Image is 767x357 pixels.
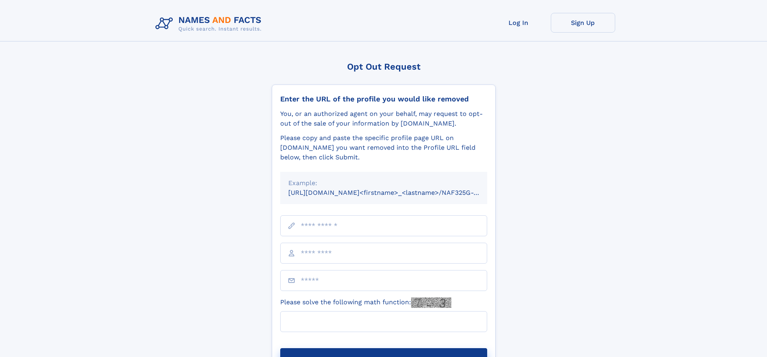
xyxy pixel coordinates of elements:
[280,109,487,128] div: You, or an authorized agent on your behalf, may request to opt-out of the sale of your informatio...
[288,178,479,188] div: Example:
[280,95,487,103] div: Enter the URL of the profile you would like removed
[280,133,487,162] div: Please copy and paste the specific profile page URL on [DOMAIN_NAME] you want removed into the Pr...
[551,13,615,33] a: Sign Up
[152,13,268,35] img: Logo Names and Facts
[486,13,551,33] a: Log In
[280,297,451,308] label: Please solve the following math function:
[288,189,502,196] small: [URL][DOMAIN_NAME]<firstname>_<lastname>/NAF325G-xxxxxxxx
[272,62,496,72] div: Opt Out Request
